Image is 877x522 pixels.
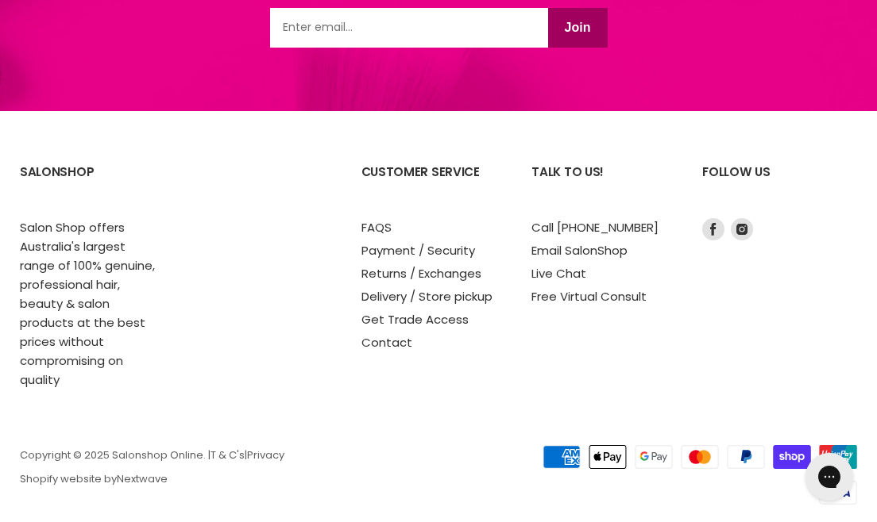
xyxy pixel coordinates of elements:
[798,447,861,506] iframe: Gorgias live chat messenger
[361,219,392,236] a: FAQS
[702,152,857,218] h2: Follow us
[211,447,245,463] a: T & C's
[361,334,412,351] a: Contact
[531,288,647,305] a: Free Virtual Consult
[361,265,481,282] a: Returns / Exchanges
[20,152,159,218] h2: SalonShop
[531,219,659,236] a: Call [PHONE_NUMBER]
[361,311,469,328] a: Get Trade Access
[361,152,500,218] h2: Customer Service
[361,288,493,305] a: Delivery / Store pickup
[548,8,608,48] button: Join
[361,242,475,259] a: Payment / Security
[20,218,159,390] p: Salon Shop offers Australia's largest range of 100% genuine, professional hair, beauty & salon pr...
[270,8,548,48] input: Email
[531,152,670,218] h2: Talk to us!
[20,450,512,486] p: Copyright © 2025 Salonshop Online. | | Shopify website by
[117,471,168,486] a: Nextwave
[531,265,586,282] a: Live Chat
[531,242,628,259] a: Email SalonShop
[247,447,284,463] a: Privacy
